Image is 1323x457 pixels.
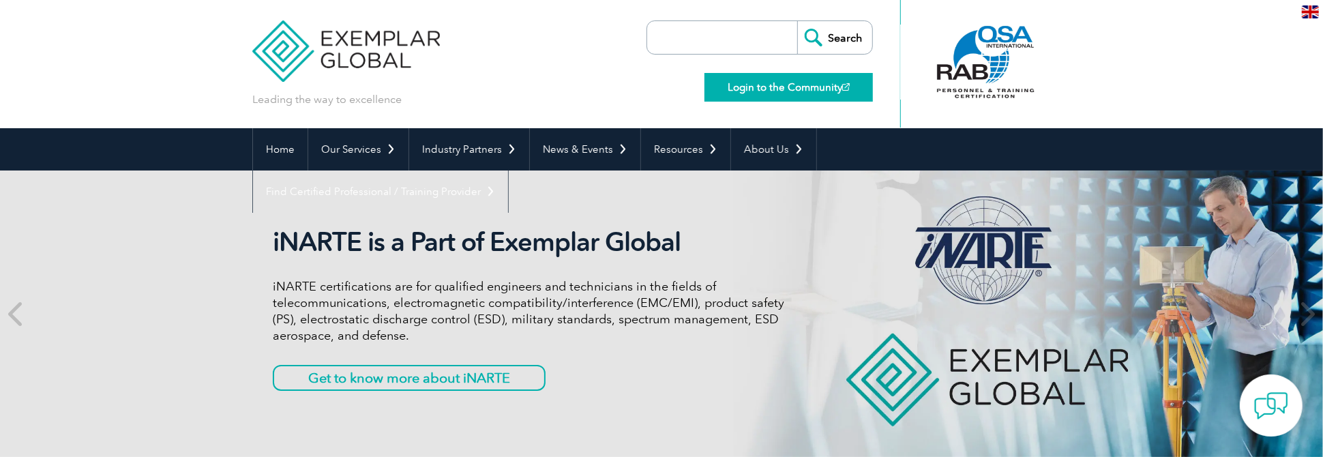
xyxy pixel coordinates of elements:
[273,278,784,344] p: iNARTE certifications are for qualified engineers and technicians in the fields of telecommunicat...
[253,171,508,213] a: Find Certified Professional / Training Provider
[842,83,850,91] img: open_square.png
[641,128,730,171] a: Resources
[308,128,408,171] a: Our Services
[1254,389,1288,423] img: contact-chat.png
[704,73,873,102] a: Login to the Community
[1302,5,1319,18] img: en
[273,365,546,391] a: Get to know more about iNARTE
[253,128,308,171] a: Home
[530,128,640,171] a: News & Events
[252,92,402,107] p: Leading the way to excellence
[273,226,784,258] h2: iNARTE is a Part of Exemplar Global
[731,128,816,171] a: About Us
[797,21,872,54] input: Search
[409,128,529,171] a: Industry Partners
